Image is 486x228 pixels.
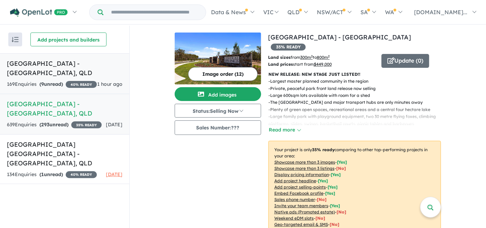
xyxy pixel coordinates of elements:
a: [GEOGRAPHIC_DATA] - [GEOGRAPHIC_DATA] [268,33,411,41]
u: Add project headline [274,178,316,183]
span: 9 [41,81,44,87]
span: to [313,55,330,60]
u: Embed Facebook profile [274,191,323,196]
span: [ Yes ] [328,184,338,190]
b: Land sizes [268,55,291,60]
u: Sales phone number [274,197,315,202]
button: Add images [175,87,261,101]
span: [ Yes ] [325,191,335,196]
span: 1 [41,171,44,177]
u: Showcase more than 3 images [274,159,335,165]
strong: ( unread) [39,171,63,177]
span: [DATE] [106,171,122,177]
u: Add project selling-points [274,184,326,190]
input: Try estate name, suburb, builder or developer [105,5,204,20]
p: - Largest master planned community in the region [268,78,447,85]
button: Read more [268,126,301,134]
span: [ Yes ] [330,203,340,208]
u: Invite your team members [274,203,328,208]
h5: [GEOGRAPHIC_DATA] - [GEOGRAPHIC_DATA] , QLD [7,99,122,118]
div: 639 Enquir ies [7,121,102,129]
p: - Plenty of green open spaces, recreational areas and a central four hectare lake [268,106,447,113]
p: - Large family park with playground equipment, two 30 metre flying foxes, climbing platforms, sli... [268,113,447,127]
p: - The [GEOGRAPHIC_DATA] and major transport hubs are only minutes away [268,99,447,106]
span: [ Yes ] [318,178,328,183]
p: - Private, peaceful park front land release now selling [268,85,447,92]
span: [ Yes ] [337,159,347,165]
img: sort.svg [12,37,19,42]
b: 35 % ready [312,147,334,152]
span: 35 % READY [271,44,306,51]
span: [No] [330,222,339,227]
span: [No] [337,209,346,215]
span: [ No ] [336,166,346,171]
button: Image order (12) [188,67,258,81]
p: from [268,54,376,61]
u: Native ads (Promoted estate) [274,209,335,215]
span: 1 hour ago [97,81,122,87]
sup: 2 [311,54,313,58]
strong: ( unread) [39,81,63,87]
span: [ Yes ] [331,172,341,177]
span: 40 % READY [66,171,97,178]
img: Central Springs Estate - Caboolture [175,33,261,84]
span: [DATE] [106,121,122,128]
u: Geo-targeted email & SMS [274,222,328,227]
button: Update (0) [382,54,429,68]
h5: [GEOGRAPHIC_DATA] - [GEOGRAPHIC_DATA] , QLD [7,59,122,77]
button: Sales Number:??? [175,120,261,135]
span: 35 % READY [71,121,102,128]
span: [DOMAIN_NAME]... [414,9,468,16]
span: [ No ] [317,197,327,202]
button: Add projects and builders [30,33,107,46]
div: 169 Enquir ies [7,80,97,89]
strong: ( unread) [39,121,68,128]
u: Weekend eDM slots [274,216,314,221]
button: Status:Selling Now [175,104,261,118]
p: NEW RELEASE: NEW STAGE JUST LISTED!! [268,71,441,78]
sup: 2 [328,54,330,58]
u: 800 m [317,55,330,60]
img: Openlot PRO Logo White [10,8,68,17]
span: 40 % READY [66,81,97,88]
u: $ 449,000 [314,62,332,67]
p: - Large 600sqm lots available with room for a shed [268,92,447,99]
u: Display pricing information [274,172,329,177]
div: 134 Enquir ies [7,171,97,179]
p: start from [268,61,376,68]
span: 293 [41,121,49,128]
h5: [GEOGRAPHIC_DATA] [GEOGRAPHIC_DATA] - [GEOGRAPHIC_DATA] , QLD [7,140,122,168]
u: Showcase more than 3 listings [274,166,334,171]
b: Land prices [268,62,293,67]
span: [No] [315,216,325,221]
u: 300 m [300,55,313,60]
